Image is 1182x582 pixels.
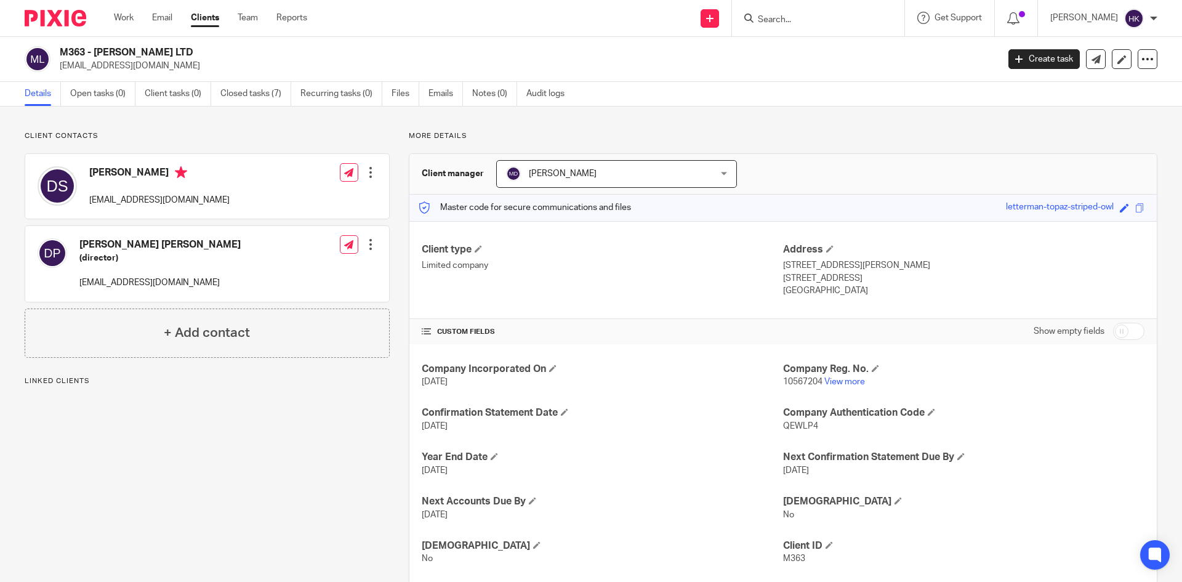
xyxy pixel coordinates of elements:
[145,82,211,106] a: Client tasks (0)
[38,238,67,268] img: svg%3E
[70,82,135,106] a: Open tasks (0)
[783,422,818,430] span: QEWLP4
[152,12,172,24] a: Email
[506,166,521,181] img: svg%3E
[419,201,631,214] p: Master code for secure communications and files
[409,131,1157,141] p: More details
[1034,325,1104,337] label: Show empty fields
[422,422,448,430] span: [DATE]
[422,511,448,519] span: [DATE]
[89,166,230,182] h4: [PERSON_NAME]
[422,495,783,508] h4: Next Accounts Due By
[783,540,1144,552] h4: Client ID
[1008,49,1080,69] a: Create task
[472,82,517,106] a: Notes (0)
[422,378,448,386] span: [DATE]
[422,451,783,464] h4: Year End Date
[783,363,1144,376] h4: Company Reg. No.
[422,540,783,552] h4: [DEMOGRAPHIC_DATA]
[422,327,783,337] h4: CUSTOM FIELDS
[783,406,1144,419] h4: Company Authentication Code
[220,82,291,106] a: Closed tasks (7)
[422,243,783,256] h4: Client type
[422,168,484,180] h3: Client manager
[300,82,382,106] a: Recurring tasks (0)
[89,194,230,206] p: [EMAIL_ADDRESS][DOMAIN_NAME]
[1124,9,1144,28] img: svg%3E
[38,166,77,206] img: svg%3E
[25,82,61,106] a: Details
[422,259,783,272] p: Limited company
[1006,201,1114,215] div: letterman-topaz-striped-owl
[526,82,574,106] a: Audit logs
[79,277,241,289] p: [EMAIL_ADDRESS][DOMAIN_NAME]
[25,10,86,26] img: Pixie
[60,60,990,72] p: [EMAIL_ADDRESS][DOMAIN_NAME]
[783,554,805,563] span: M363
[25,131,390,141] p: Client contacts
[60,46,804,59] h2: M363 - [PERSON_NAME] LTD
[191,12,219,24] a: Clients
[114,12,134,24] a: Work
[25,46,50,72] img: svg%3E
[935,14,982,22] span: Get Support
[238,12,258,24] a: Team
[783,378,822,386] span: 10567204
[824,378,865,386] a: View more
[757,15,867,26] input: Search
[422,466,448,475] span: [DATE]
[783,466,809,475] span: [DATE]
[783,259,1144,272] p: [STREET_ADDRESS][PERSON_NAME]
[1050,12,1118,24] p: [PERSON_NAME]
[392,82,419,106] a: Files
[428,82,463,106] a: Emails
[783,451,1144,464] h4: Next Confirmation Statement Due By
[422,554,433,563] span: No
[79,238,241,251] h4: [PERSON_NAME] [PERSON_NAME]
[422,406,783,419] h4: Confirmation Statement Date
[175,166,187,179] i: Primary
[276,12,307,24] a: Reports
[529,169,597,178] span: [PERSON_NAME]
[783,285,1144,297] p: [GEOGRAPHIC_DATA]
[783,511,794,519] span: No
[164,323,250,342] h4: + Add contact
[422,363,783,376] h4: Company Incorporated On
[783,243,1144,256] h4: Address
[79,252,241,264] h5: (director)
[25,376,390,386] p: Linked clients
[783,495,1144,508] h4: [DEMOGRAPHIC_DATA]
[783,272,1144,285] p: [STREET_ADDRESS]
